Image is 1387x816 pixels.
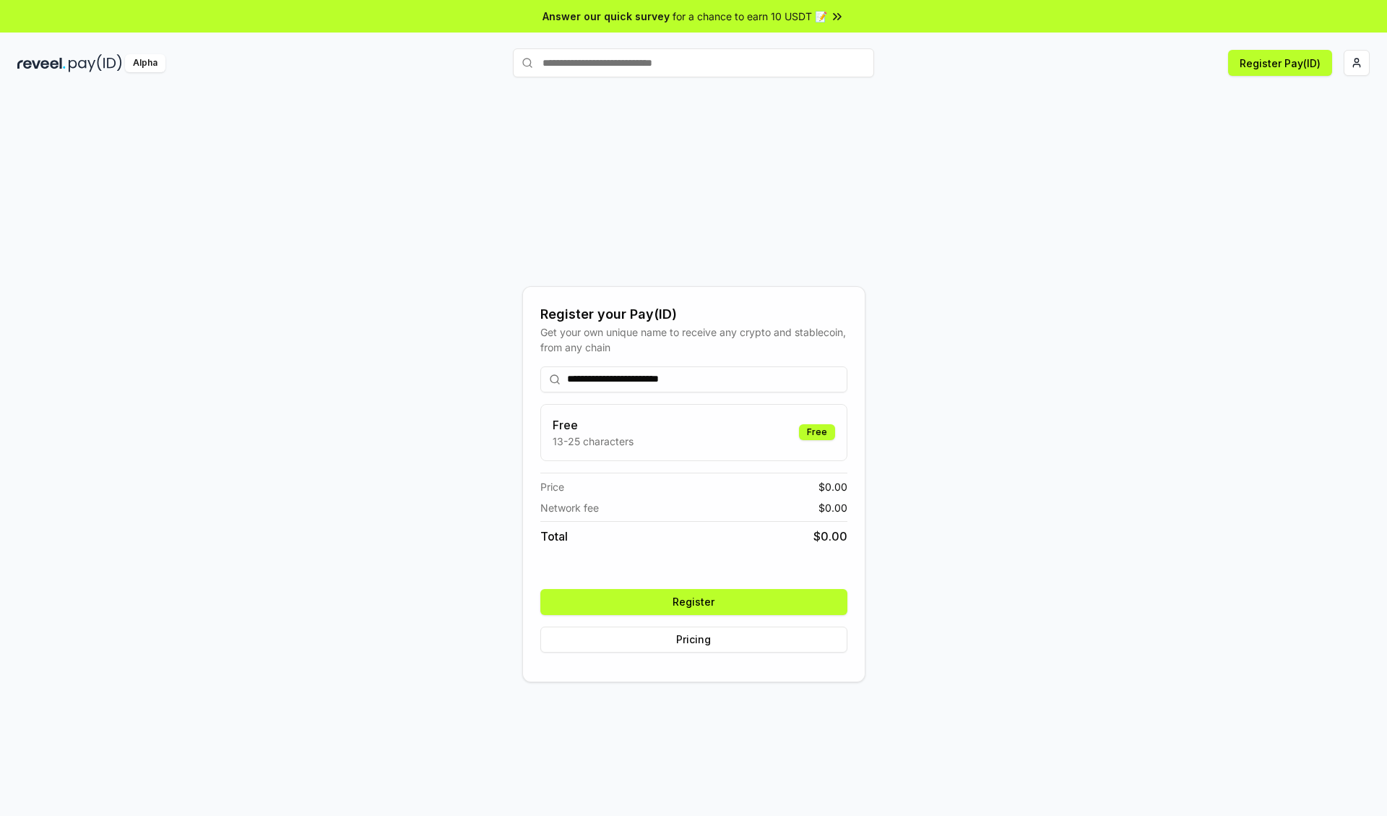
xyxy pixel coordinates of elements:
[818,479,847,494] span: $ 0.00
[540,500,599,515] span: Network fee
[553,416,634,434] h3: Free
[125,54,165,72] div: Alpha
[540,479,564,494] span: Price
[540,528,568,545] span: Total
[540,589,847,615] button: Register
[553,434,634,449] p: 13-25 characters
[540,304,847,325] div: Register your Pay(ID)
[813,528,847,545] span: $ 0.00
[818,500,847,515] span: $ 0.00
[799,424,835,440] div: Free
[673,9,827,24] span: for a chance to earn 10 USDT 📝
[1228,50,1332,76] button: Register Pay(ID)
[69,54,122,72] img: pay_id
[540,325,847,355] div: Get your own unique name to receive any crypto and stablecoin, from any chain
[543,9,670,24] span: Answer our quick survey
[17,54,66,72] img: reveel_dark
[540,627,847,653] button: Pricing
